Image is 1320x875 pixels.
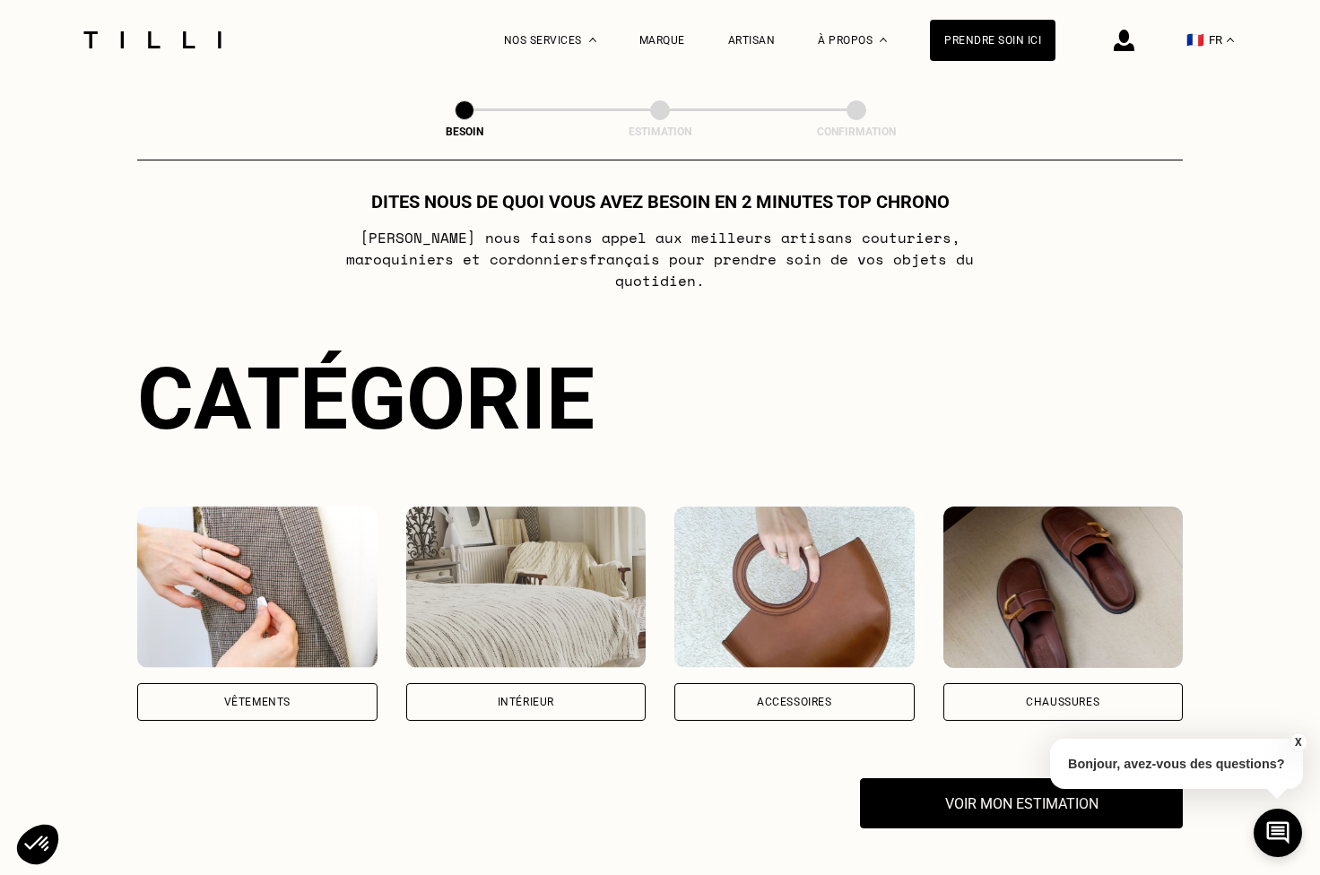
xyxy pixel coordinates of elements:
[77,31,228,48] img: Logo du service de couturière Tilli
[930,20,1055,61] a: Prendre soin ici
[1026,697,1099,707] div: Chaussures
[767,126,946,138] div: Confirmation
[375,126,554,138] div: Besoin
[1114,30,1134,51] img: icône connexion
[728,34,776,47] a: Artisan
[1186,31,1204,48] span: 🇫🇷
[371,191,950,212] h1: Dites nous de quoi vous avez besoin en 2 minutes top chrono
[757,697,832,707] div: Accessoires
[305,227,1016,291] p: [PERSON_NAME] nous faisons appel aux meilleurs artisans couturiers , maroquiniers et cordonniers ...
[570,126,750,138] div: Estimation
[498,697,554,707] div: Intérieur
[943,507,1184,668] img: Chaussures
[674,507,915,668] img: Accessoires
[137,349,1183,449] div: Catégorie
[589,38,596,42] img: Menu déroulant
[880,38,887,42] img: Menu déroulant à propos
[406,507,647,668] img: Intérieur
[1289,732,1307,752] button: X
[224,697,291,707] div: Vêtements
[1227,38,1234,42] img: menu déroulant
[1050,739,1303,789] p: Bonjour, avez-vous des questions?
[860,778,1183,828] button: Voir mon estimation
[137,507,378,668] img: Vêtements
[639,34,685,47] a: Marque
